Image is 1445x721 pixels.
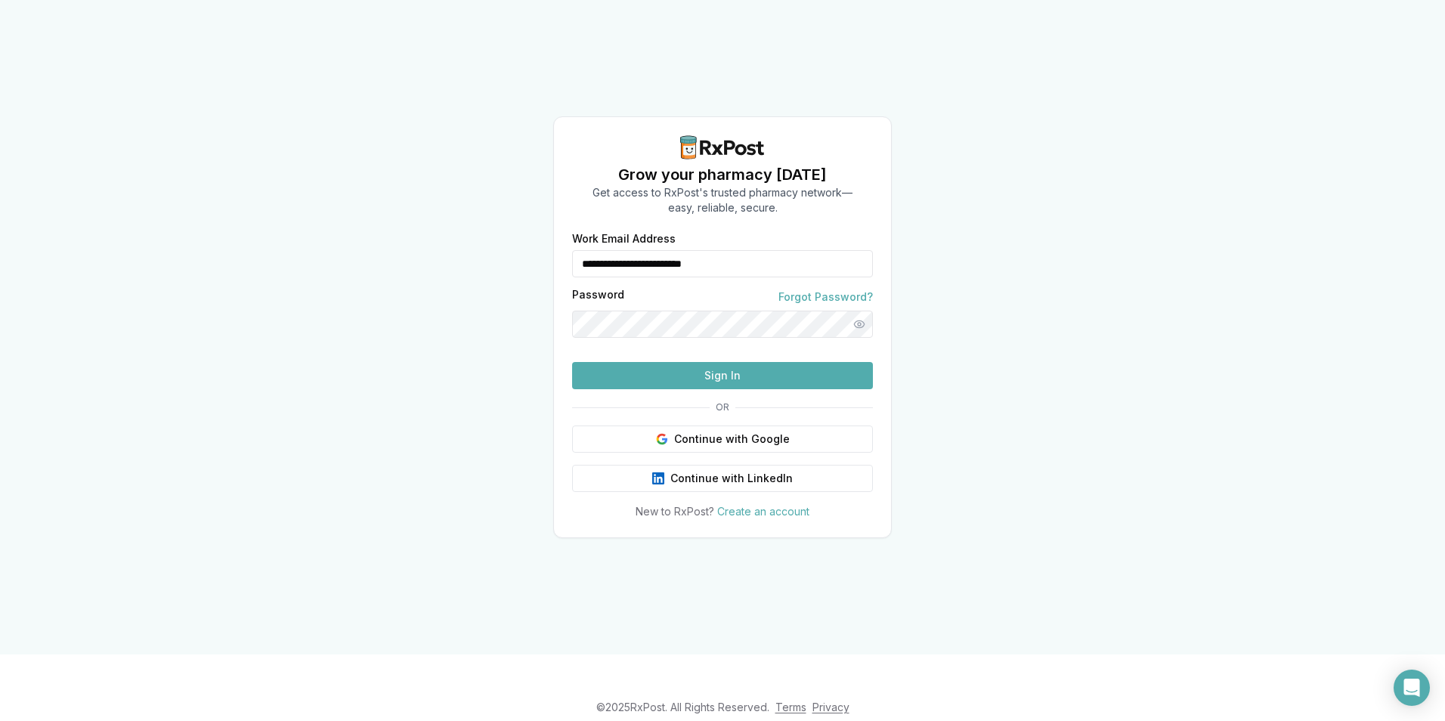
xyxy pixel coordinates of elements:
[846,311,873,338] button: Show password
[775,701,806,713] a: Terms
[572,362,873,389] button: Sign In
[572,234,873,244] label: Work Email Address
[593,164,852,185] h1: Grow your pharmacy [DATE]
[717,505,809,518] a: Create an account
[710,401,735,413] span: OR
[593,185,852,215] p: Get access to RxPost's trusted pharmacy network— easy, reliable, secure.
[778,289,873,305] a: Forgot Password?
[572,289,624,305] label: Password
[812,701,849,713] a: Privacy
[652,472,664,484] img: LinkedIn
[1394,670,1430,706] div: Open Intercom Messenger
[674,135,771,159] img: RxPost Logo
[636,505,714,518] span: New to RxPost?
[572,465,873,492] button: Continue with LinkedIn
[656,433,668,445] img: Google
[572,425,873,453] button: Continue with Google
